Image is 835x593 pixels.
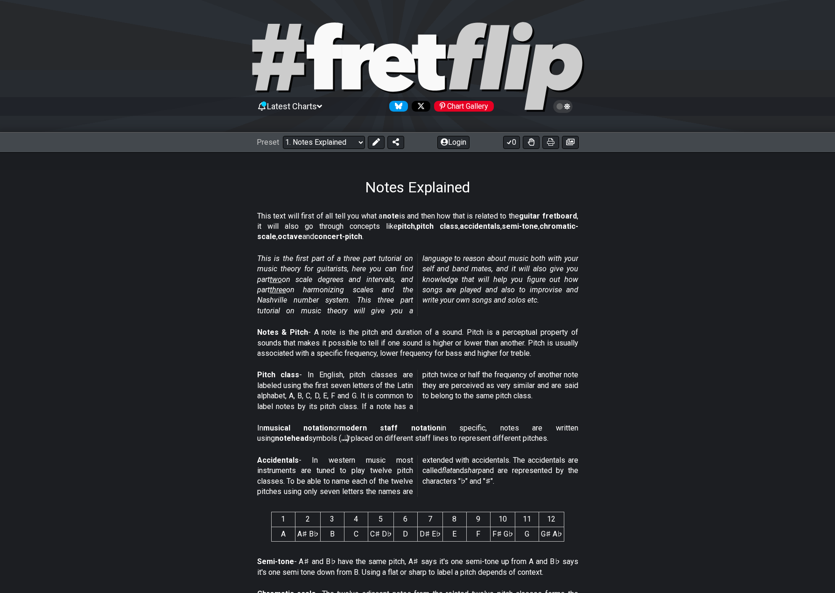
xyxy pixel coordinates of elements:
[320,527,344,541] td: B
[442,466,452,475] em: flat
[558,102,568,111] span: Toggle light / dark theme
[490,512,515,527] th: 10
[257,557,578,578] p: - A♯ and B♭ have the same pitch, A♯ says it's one semi-tone up from A and B♭ says it's one semi t...
[466,527,490,541] td: F
[460,222,500,231] strong: accidentals
[344,527,368,541] td: C
[278,232,302,241] strong: octave
[271,512,295,527] th: 1
[270,275,282,284] span: two
[442,512,466,527] th: 8
[257,211,578,242] p: This text will first of all tell you what a is and then how that is related to the , it will also...
[257,423,578,444] p: In or in specific, notes are written using symbols (𝅝 𝅗𝅥 𝅘𝅥 𝅘𝅥𝅮) placed on different staff lines to r...
[466,512,490,527] th: 9
[257,327,578,359] p: - A note is the pitch and duration of a sound. Pitch is a perceptual property of sounds that make...
[271,527,295,541] td: A
[417,527,442,541] td: D♯ E♭
[344,512,368,527] th: 4
[437,136,470,149] button: Login
[368,527,393,541] td: C♯ D♭
[416,222,458,231] strong: pitch class
[295,527,320,541] td: A♯ B♭
[393,512,417,527] th: 6
[368,136,385,149] button: Edit Preset
[339,424,441,432] strong: modern staff notation
[542,136,559,149] button: Print
[257,370,578,412] p: - In English, pitch classes are labeled using the first seven letters of the Latin alphabet, A, B...
[523,136,540,149] button: Toggle Dexterity for all fretkits
[283,136,365,149] select: Preset
[295,512,320,527] th: 2
[257,557,294,566] strong: Semi-tone
[365,178,470,196] h1: Notes Explained
[503,136,520,149] button: 0
[368,512,393,527] th: 5
[257,456,299,465] strong: Accidentals
[539,512,564,527] th: 12
[257,254,578,315] em: This is the first part of a three part tutorial on music theory for guitarists, here you can find...
[270,285,286,294] span: three
[417,512,442,527] th: 7
[434,101,494,112] div: Chart Gallery
[519,212,577,220] strong: guitar fretboard
[393,527,417,541] td: D
[539,527,564,541] td: G♯ A♭
[267,101,317,111] span: Latest Charts
[257,370,300,379] strong: Pitch class
[257,455,578,497] p: - In western music most instruments are tuned to play twelve pitch classes. To be able to name ea...
[320,512,344,527] th: 3
[515,512,539,527] th: 11
[464,466,482,475] em: sharp
[562,136,579,149] button: Create image
[430,101,494,112] a: #fretflip at Pinterest
[398,222,415,231] strong: pitch
[408,101,430,112] a: Follow #fretflip at X
[263,424,333,432] strong: musical notation
[275,434,309,443] strong: notehead
[502,222,538,231] strong: semi-tone
[257,328,308,337] strong: Notes & Pitch
[386,101,408,112] a: Follow #fretflip at Bluesky
[387,136,404,149] button: Share Preset
[515,527,539,541] td: G
[383,212,399,220] strong: note
[257,138,279,147] span: Preset
[314,232,362,241] strong: concert-pitch
[442,527,466,541] td: E
[490,527,515,541] td: F♯ G♭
